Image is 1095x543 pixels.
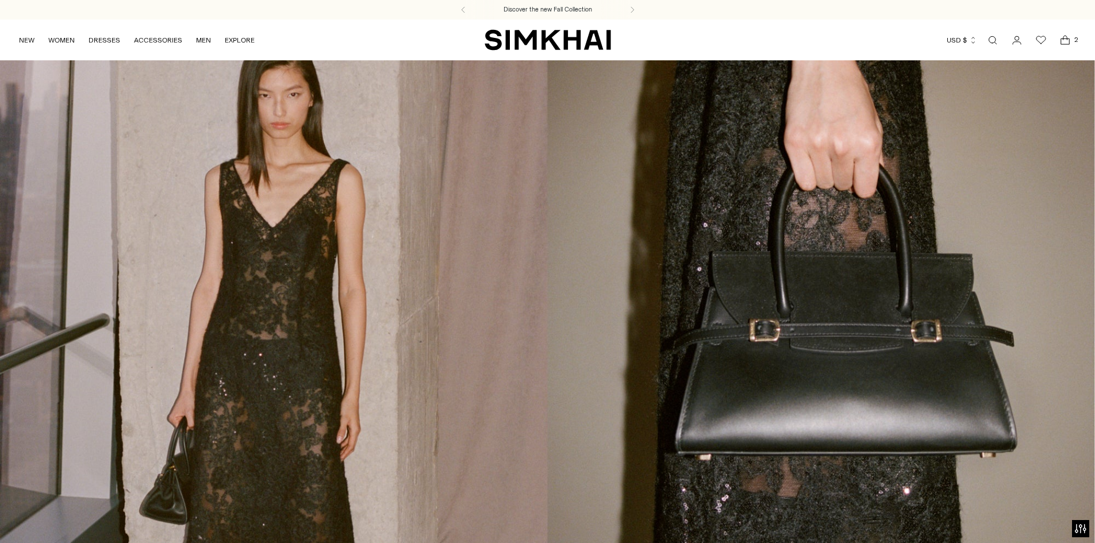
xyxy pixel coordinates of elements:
[504,5,592,14] a: Discover the new Fall Collection
[19,28,34,53] a: NEW
[981,29,1004,52] a: Open search modal
[1005,29,1028,52] a: Go to the account page
[48,28,75,53] a: WOMEN
[1029,29,1052,52] a: Wishlist
[196,28,211,53] a: MEN
[1054,29,1077,52] a: Open cart modal
[485,29,611,51] a: SIMKHAI
[225,28,255,53] a: EXPLORE
[947,28,977,53] button: USD $
[134,28,182,53] a: ACCESSORIES
[89,28,120,53] a: DRESSES
[1071,34,1081,45] span: 2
